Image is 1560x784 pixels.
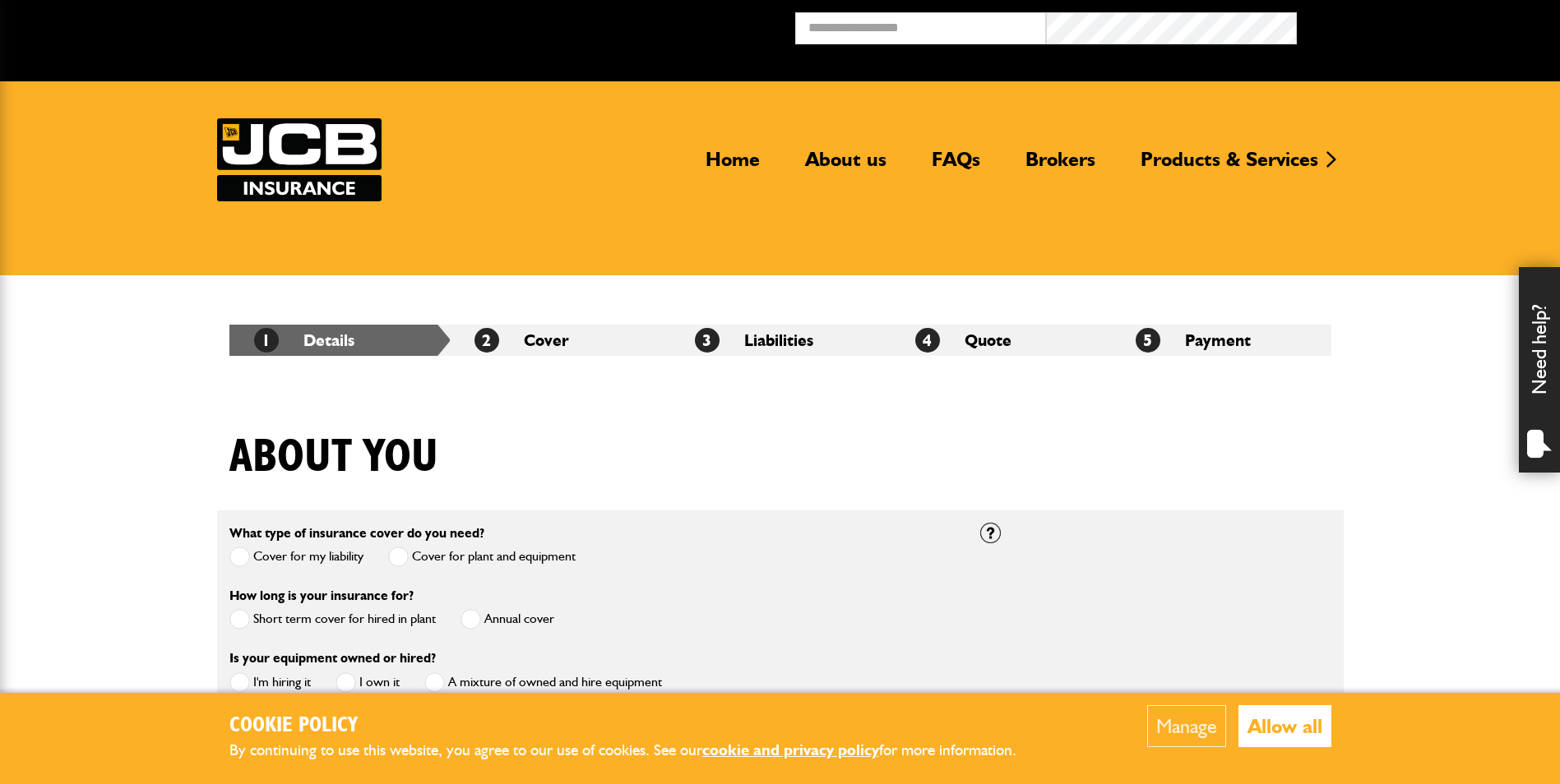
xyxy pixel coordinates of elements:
span: 2 [474,328,499,353]
p: By continuing to use this website, you agree to our use of cookies. See our for more information. [229,738,1044,763]
label: Cover for my liability [229,546,363,567]
a: FAQs [919,147,993,185]
span: 3 [695,328,720,353]
li: Liabilities [670,325,891,356]
h2: Cookie Policy [229,713,1044,739]
label: What type of insurance cover do you need? [229,527,484,540]
a: Home [693,147,772,185]
li: Quote [891,325,1111,356]
h1: About you [229,430,438,485]
label: Cover for plant and equipment [388,546,576,567]
a: JCB Insurance Services [217,118,382,201]
a: About us [793,147,899,185]
img: JCB Insurance Services logo [217,118,382,201]
div: Need help? [1519,267,1560,473]
a: Products & Services [1128,147,1331,185]
label: Is your equipment owned or hired? [229,652,436,665]
li: Cover [450,325,670,356]
button: Broker Login [1297,12,1548,38]
li: Payment [1111,325,1331,356]
span: 1 [254,328,279,353]
label: How long is your insurance for? [229,589,414,602]
label: I own it [336,672,400,693]
label: Short term cover for hired in plant [229,609,436,630]
label: I'm hiring it [229,672,311,693]
span: 5 [1136,328,1160,353]
button: Allow all [1238,705,1331,747]
span: 4 [915,328,940,353]
a: Brokers [1013,147,1108,185]
li: Details [229,325,450,356]
label: A mixture of owned and hire equipment [424,672,662,693]
label: Annual cover [461,609,554,630]
button: Manage [1147,705,1226,747]
a: cookie and privacy policy [702,740,879,759]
